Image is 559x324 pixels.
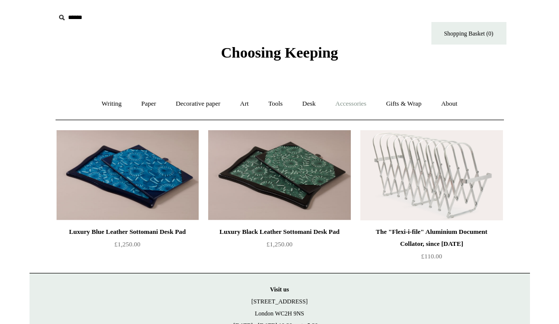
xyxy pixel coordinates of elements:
[93,91,131,117] a: Writing
[267,240,293,248] span: £1,250.00
[431,22,506,45] a: Shopping Basket (0)
[326,91,375,117] a: Accessories
[421,252,442,260] span: £110.00
[115,240,141,248] span: £1,250.00
[208,130,350,220] a: Luxury Black Leather Sottomani Desk Pad Luxury Black Leather Sottomani Desk Pad
[270,286,289,293] strong: Visit us
[57,226,199,267] a: Luxury Blue Leather Sottomani Desk Pad £1,250.00
[360,130,502,220] img: The "Flexi-i-file" Aluminium Document Collator, since 1941
[259,91,292,117] a: Tools
[363,226,500,250] div: The "Flexi-i-file" Aluminium Document Collator, since [DATE]
[360,226,502,267] a: The "Flexi-i-file" Aluminium Document Collator, since [DATE] £110.00
[208,226,350,267] a: Luxury Black Leather Sottomani Desk Pad £1,250.00
[293,91,325,117] a: Desk
[59,226,196,238] div: Luxury Blue Leather Sottomani Desk Pad
[360,130,502,220] a: The "Flexi-i-file" Aluminium Document Collator, since 1941 The "Flexi-i-file" Aluminium Document ...
[221,44,338,61] span: Choosing Keeping
[231,91,258,117] a: Art
[57,130,199,220] a: Luxury Blue Leather Sottomani Desk Pad Luxury Blue Leather Sottomani Desk Pad
[132,91,165,117] a: Paper
[208,130,350,220] img: Luxury Black Leather Sottomani Desk Pad
[57,130,199,220] img: Luxury Blue Leather Sottomani Desk Pad
[432,91,466,117] a: About
[377,91,430,117] a: Gifts & Wrap
[167,91,229,117] a: Decorative paper
[221,52,338,59] a: Choosing Keeping
[211,226,348,238] div: Luxury Black Leather Sottomani Desk Pad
